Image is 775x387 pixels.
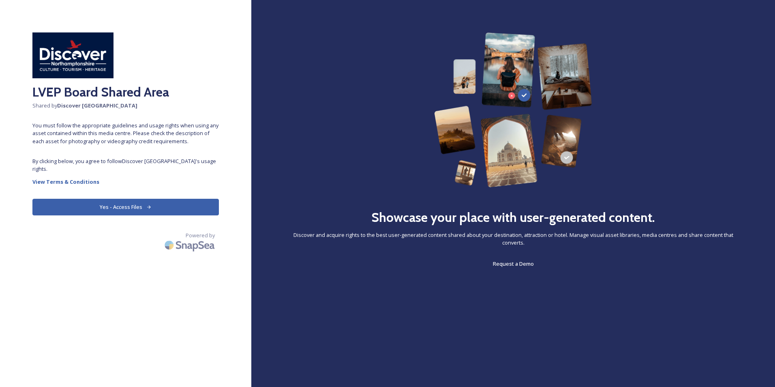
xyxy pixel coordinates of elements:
img: Discover%20Northamptonshire.jpg [32,32,113,78]
a: Request a Demo [493,259,534,269]
h2: Showcase your place with user-generated content. [371,208,655,227]
a: View Terms & Conditions [32,177,219,187]
span: Shared by [32,102,219,110]
span: You must follow the appropriate guidelines and usage rights when using any asset contained within... [32,122,219,145]
span: Discover and acquire rights to the best user-generated content shared about your destination, att... [284,231,743,247]
strong: View Terms & Conditions [32,178,99,185]
span: Request a Demo [493,260,534,267]
span: By clicking below, you agree to follow Discover [GEOGRAPHIC_DATA] 's usage rights. [32,157,219,173]
strong: Discover [GEOGRAPHIC_DATA] [57,102,137,109]
span: Powered by [186,232,215,239]
h2: LVEP Board Shared Area [32,82,219,102]
button: Yes - Access Files [32,199,219,215]
img: 63b42ca75bacad526042e722_Group%20154-p-800.png [434,32,592,187]
img: SnapSea Logo [162,236,219,255]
